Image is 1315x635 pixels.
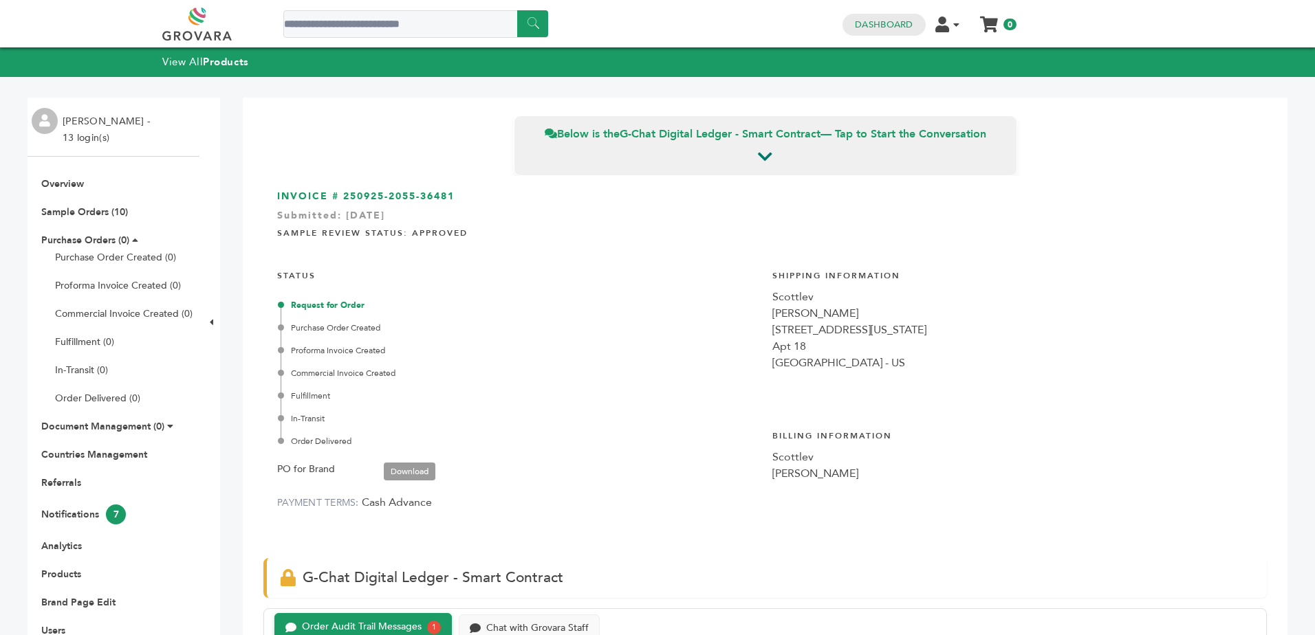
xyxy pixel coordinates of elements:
div: Order Delivered [281,435,759,447]
h3: INVOICE # 250925-2055-36481 [277,190,1253,203]
input: Search a product or brand... [283,10,548,38]
a: Sample Orders (10) [41,205,128,219]
div: Request for Order [281,299,759,311]
h4: Sample Review Status: Approved [277,217,1253,246]
a: Brand Page Edit [41,596,116,609]
div: [GEOGRAPHIC_DATA] - US [772,355,1254,371]
span: Cash Advance [362,495,432,510]
div: [STREET_ADDRESS][US_STATE] [772,322,1254,338]
a: Download [384,463,435,480]
label: PO for Brand [277,461,335,478]
div: [PERSON_NAME] [772,305,1254,322]
li: [PERSON_NAME] - 13 login(s) [63,113,153,146]
a: Products [41,568,81,581]
span: G-Chat Digital Ledger - Smart Contract [303,568,563,588]
div: Proforma Invoice Created [281,344,759,357]
h4: Billing Information [772,420,1254,449]
h4: Shipping Information [772,260,1254,289]
a: Overview [41,177,84,190]
a: Analytics [41,539,82,553]
div: Fulfillment [281,390,759,402]
a: Fulfillment (0) [55,335,114,348]
div: Order Audit Trail Messages [302,621,422,633]
span: 0 [1003,19,1017,30]
a: Proforma Invoice Created (0) [55,279,181,292]
div: Purchase Order Created [281,322,759,334]
a: Countries Management [41,448,147,461]
a: View AllProducts [162,55,249,69]
a: Commercial Invoice Created (0) [55,307,193,320]
div: 1 [427,621,441,634]
a: Purchase Order Created (0) [55,251,176,264]
div: Scottlev [772,449,1254,465]
strong: Products [203,55,248,69]
img: profile.png [32,108,58,134]
strong: G-Chat Digital Ledger - Smart Contract [620,126,820,142]
div: Scottlev [772,289,1254,305]
a: Order Delivered (0) [55,392,140,405]
a: Notifications7 [41,508,126,521]
a: Document Management (0) [41,420,164,433]
div: In-Transit [281,412,759,425]
a: Dashboard [855,19,913,31]
span: 7 [106,504,126,524]
label: PAYMENT TERMS: [277,496,359,509]
span: Below is the — Tap to Start the Conversation [545,126,986,142]
div: Apt 18 [772,338,1254,355]
a: My Cart [981,12,997,27]
a: In-Transit (0) [55,364,108,377]
div: Commercial Invoice Created [281,367,759,379]
div: Chat with Grovara Staff [486,623,589,634]
a: Referrals [41,476,81,489]
a: Purchase Orders (0) [41,234,129,247]
div: [PERSON_NAME] [772,465,1254,482]
div: Submitted: [DATE] [277,209,1253,230]
h4: STATUS [277,260,759,289]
